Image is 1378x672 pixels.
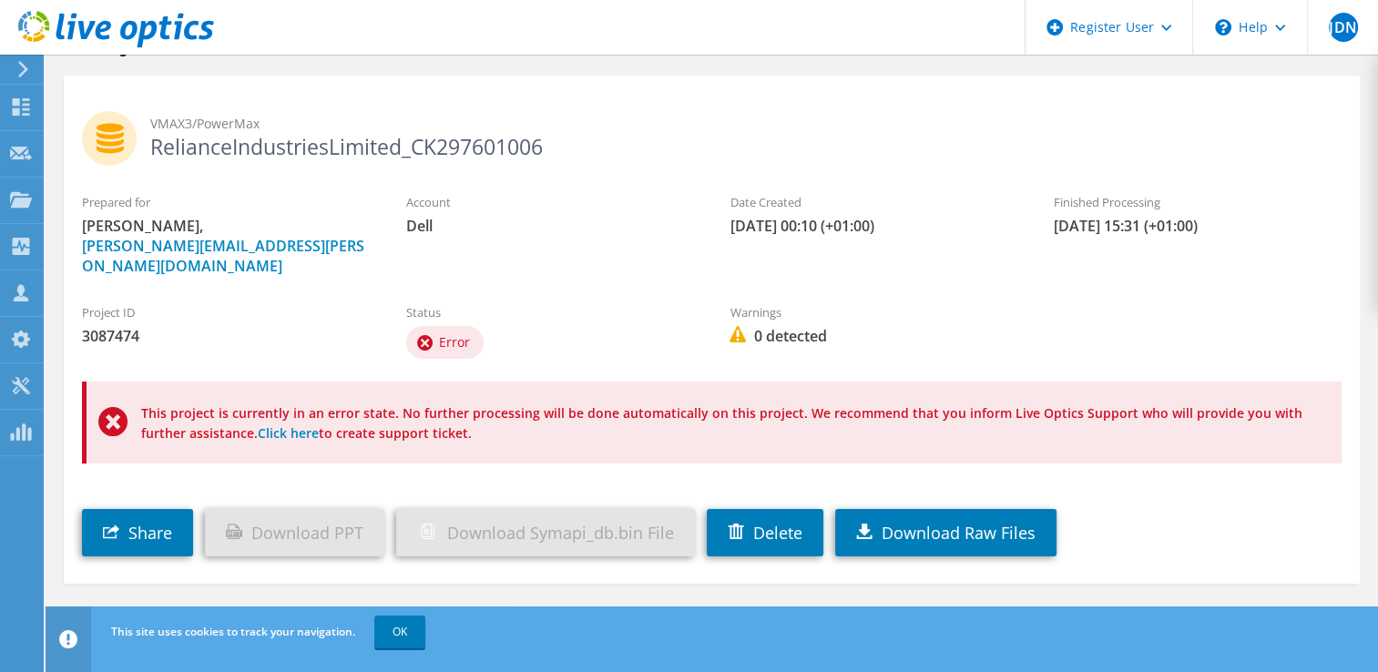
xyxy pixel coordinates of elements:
span: JDN [1329,13,1358,42]
a: Share [82,509,193,556]
span: [DATE] 00:10 (+01:00) [730,216,1017,236]
span: [PERSON_NAME], [82,216,370,276]
span: This site uses cookies to track your navigation. [111,624,355,639]
label: Status [406,303,694,321]
label: Warnings [730,303,1017,321]
span: 3087474 [82,326,370,346]
p: This project is currently in an error state. No further processing will be done automatically on ... [141,403,1305,443]
label: Project ID [82,303,370,321]
span: 0 detected [730,326,1017,346]
label: Finished Processing [1054,193,1342,211]
a: Download Raw Files [835,509,1056,556]
svg: \n [1215,19,1231,36]
label: Prepared for [82,193,370,211]
a: [PERSON_NAME][EMAIL_ADDRESS][PERSON_NAME][DOMAIN_NAME] [82,236,364,276]
label: Account [406,193,694,211]
h2: RelianceIndustriesLimited_CK297601006 [82,111,1342,157]
span: VMAX3/PowerMax [150,114,1342,134]
a: Download PPT [205,509,384,556]
span: Dell [406,216,694,236]
a: Download Symapi_db.bin File [396,509,695,556]
label: Date Created [730,193,1017,211]
a: Delete [707,509,823,556]
a: Click here [258,424,319,442]
span: [DATE] 15:31 (+01:00) [1054,216,1342,236]
a: OK [374,616,425,648]
span: Error [439,333,470,351]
